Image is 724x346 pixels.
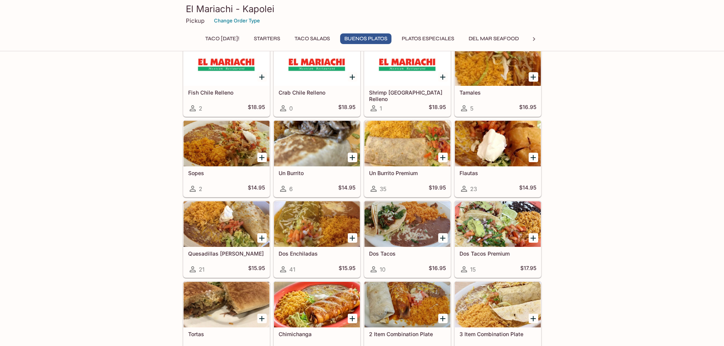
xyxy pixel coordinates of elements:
div: Crab Chile Relleno [274,40,360,86]
h5: $15.95 [339,265,355,274]
h5: Shrimp [GEOGRAPHIC_DATA] Relleno [369,89,446,102]
span: 2 [199,105,202,112]
span: 0 [289,105,293,112]
a: Tamales5$16.95 [455,40,541,117]
div: Sopes [184,121,269,166]
button: Add 3 Item Combination Plate [529,314,538,323]
span: 2 [199,185,202,193]
button: Platos Especiales [398,33,458,44]
div: Dos Tacos Premium [455,201,541,247]
h5: $16.95 [429,265,446,274]
button: Taco Salads [290,33,334,44]
button: Add Dos Tacos Premium [529,233,538,243]
span: 41 [289,266,295,273]
button: Add Dos Enchiladas [348,233,357,243]
h5: Flautas [459,170,536,176]
h5: Sopes [188,170,265,176]
h5: $18.95 [338,104,355,113]
span: 15 [470,266,476,273]
div: Tortas [184,282,269,327]
div: Dos Enchiladas [274,201,360,247]
button: Add Flautas [529,153,538,162]
div: Dos Tacos [364,201,450,247]
h3: El Mariachi - Kapolei [186,3,539,15]
button: Add Tamales [529,72,538,82]
a: Fish Chile Relleno2$18.95 [183,40,270,117]
button: Taco [DATE]! [201,33,244,44]
h5: $17.95 [520,265,536,274]
button: Buenos Platos [340,33,391,44]
button: Add Sopes [257,153,267,162]
button: Add Chimichanga [348,314,357,323]
div: Tamales [455,40,541,86]
a: Un Burrito Premium35$19.95 [364,120,451,197]
h5: $14.95 [519,184,536,193]
h5: 2 Item Combination Plate [369,331,446,337]
button: Add Un Burrito Premium [438,153,448,162]
h5: Fish Chile Relleno [188,89,265,96]
h5: Tamales [459,89,536,96]
h5: Dos Tacos Premium [459,250,536,257]
a: Quesadillas [PERSON_NAME]21$15.95 [183,201,270,278]
button: Add Crab Chile Relleno [348,72,357,82]
div: Flautas [455,121,541,166]
a: Dos Tacos Premium15$17.95 [455,201,541,278]
span: 10 [380,266,385,273]
span: 21 [199,266,204,273]
a: Shrimp [GEOGRAPHIC_DATA] Relleno1$18.95 [364,40,451,117]
h5: Un Burrito Premium [369,170,446,176]
h5: Crab Chile Relleno [279,89,355,96]
a: Sopes2$14.95 [183,120,270,197]
div: Chimichanga [274,282,360,327]
button: Add Fish Chile Relleno [257,72,267,82]
button: Add Shrimp Chile Relleno [438,72,448,82]
h5: Un Burrito [279,170,355,176]
a: Flautas23$14.95 [455,120,541,197]
div: Fish Chile Relleno [184,40,269,86]
button: Add Quesadillas Degollado [257,233,267,243]
h5: $16.95 [519,104,536,113]
h5: $18.95 [429,104,446,113]
a: Un Burrito6$14.95 [274,120,360,197]
button: Starters [250,33,284,44]
button: Add Tortas [257,314,267,323]
button: Del Mar Seafood [464,33,523,44]
h5: Dos Tacos [369,250,446,257]
div: Un Burrito [274,121,360,166]
div: 3 Item Combination Plate [455,282,541,327]
div: Un Burrito Premium [364,121,450,166]
button: Change Order Type [211,15,263,27]
h5: $18.95 [248,104,265,113]
h5: 3 Item Combination Plate [459,331,536,337]
div: Quesadillas Degollado [184,201,269,247]
button: Add Un Burrito [348,153,357,162]
span: 6 [289,185,293,193]
div: 2 Item Combination Plate [364,282,450,327]
h5: $15.95 [248,265,265,274]
h5: $14.95 [248,184,265,193]
button: Add Dos Tacos [438,233,448,243]
a: Crab Chile Relleno0$18.95 [274,40,360,117]
h5: Quesadillas [PERSON_NAME] [188,250,265,257]
a: Dos Tacos10$16.95 [364,201,451,278]
a: Dos Enchiladas41$15.95 [274,201,360,278]
button: Add 2 Item Combination Plate [438,314,448,323]
span: 23 [470,185,477,193]
h5: Dos Enchiladas [279,250,355,257]
h5: $14.95 [338,184,355,193]
div: Shrimp Chile Relleno [364,40,450,86]
span: 1 [380,105,382,112]
p: Pickup [186,17,204,24]
h5: $19.95 [429,184,446,193]
span: 5 [470,105,474,112]
h5: Tortas [188,331,265,337]
h5: Chimichanga [279,331,355,337]
span: 35 [380,185,387,193]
